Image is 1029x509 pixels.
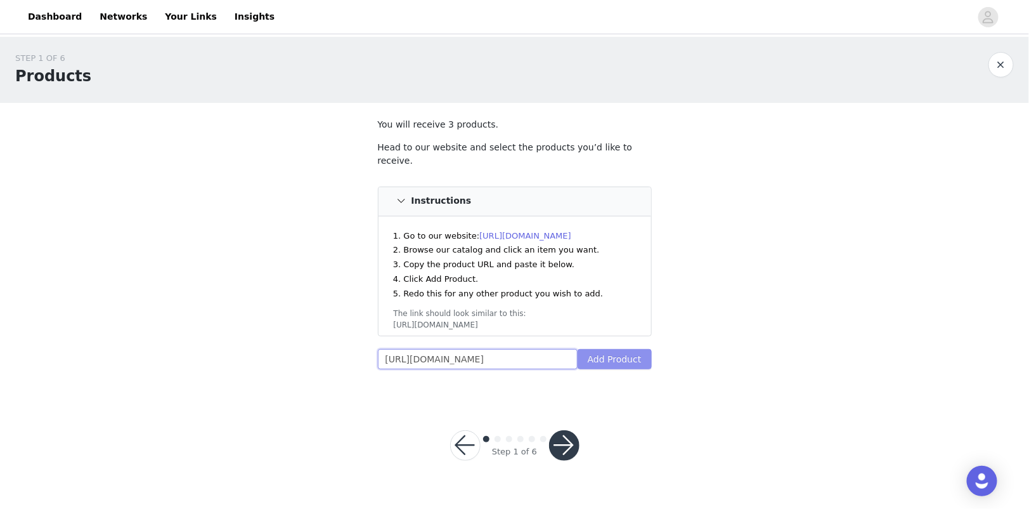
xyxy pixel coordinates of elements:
div: avatar [982,7,994,27]
li: Copy the product URL and paste it below. [404,258,630,271]
li: Redo this for any other product you wish to add. [404,288,630,300]
a: [URL][DOMAIN_NAME] [479,231,571,241]
a: Insights [227,3,282,31]
a: Your Links [157,3,224,31]
a: Networks [92,3,155,31]
a: Dashboard [20,3,89,31]
p: You will receive 3 products. [378,118,652,131]
div: Step 1 of 6 [492,446,537,458]
li: Click Add Product. [404,273,630,286]
button: Add Product [578,349,652,369]
li: Browse our catalog and click an item you want. [404,244,630,256]
div: [URL][DOMAIN_NAME] [394,319,636,331]
div: The link should look similar to this: [394,308,636,319]
h4: Instructions [411,196,472,206]
li: Go to our website: [404,230,630,242]
input: Store Product URL [378,349,578,369]
div: Open Intercom Messenger [967,466,997,496]
h1: Products [15,65,91,88]
p: Head to our website and select the products you’d like to receive. [378,141,652,168]
div: STEP 1 OF 6 [15,52,91,65]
